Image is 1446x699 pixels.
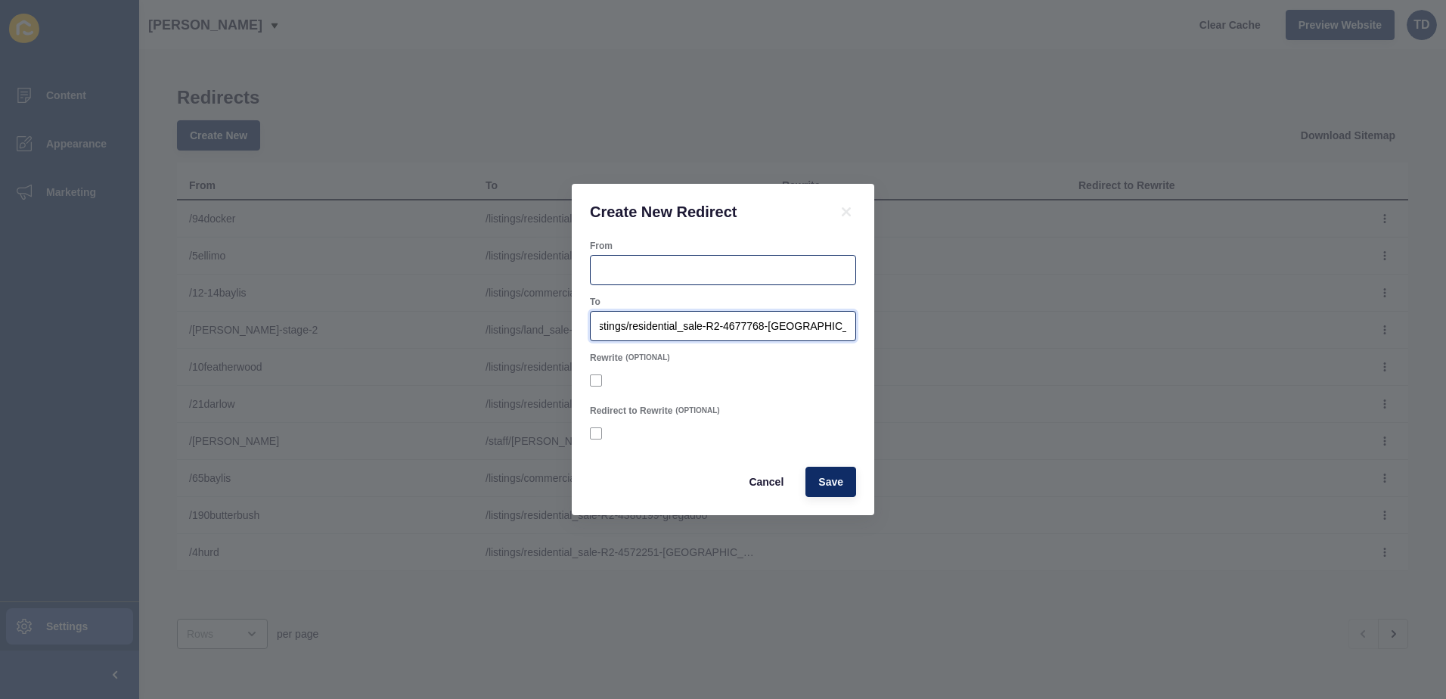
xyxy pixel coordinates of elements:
[749,474,784,489] span: Cancel
[736,467,796,497] button: Cancel
[818,474,843,489] span: Save
[805,467,856,497] button: Save
[625,353,669,363] span: (OPTIONAL)
[590,202,818,222] h1: Create New Redirect
[590,296,600,308] label: To
[590,352,622,364] label: Rewrite
[590,405,672,417] label: Redirect to Rewrite
[675,405,719,416] span: (OPTIONAL)
[590,240,613,252] label: From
